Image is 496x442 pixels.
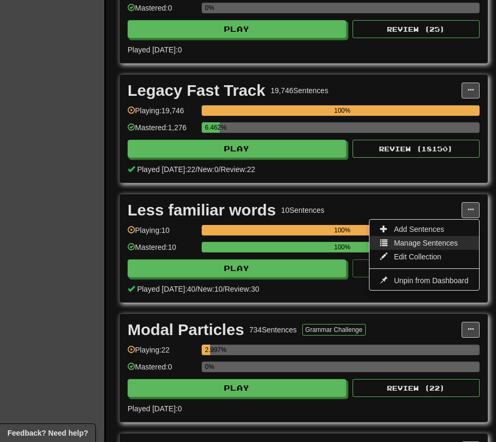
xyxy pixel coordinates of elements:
[221,165,255,174] span: Review: 22
[128,322,244,338] div: Modal Particles
[205,242,480,252] div: 100%
[128,105,196,123] div: Playing: 19,746
[195,165,197,174] span: /
[128,3,196,20] div: Mastered: 0
[195,285,197,293] span: /
[224,285,259,293] span: Review: 30
[205,225,480,236] div: 100%
[128,46,182,54] span: Played [DATE]: 0
[197,165,219,174] span: New: 0
[128,225,196,242] div: Playing: 10
[369,250,479,264] a: Edit Collection
[270,85,328,96] div: 19,746 Sentences
[128,202,276,218] div: Less familiar words
[394,239,458,247] span: Manage Sentences
[249,324,297,335] div: 734 Sentences
[369,222,479,236] a: Add Sentences
[369,274,479,287] a: Unpin from Dashboard
[128,20,346,38] button: Play
[353,379,480,397] button: Review (22)
[128,122,196,140] div: Mastered: 1,276
[353,20,480,38] button: Review (25)
[353,140,480,158] button: Review (18150)
[128,379,346,397] button: Play
[128,362,196,379] div: Mastered: 0
[394,276,468,285] span: Unpin from Dashboard
[197,285,222,293] span: New: 10
[353,259,480,277] button: Review (0)
[219,165,221,174] span: /
[205,345,210,355] div: 2.997%
[128,345,196,362] div: Playing: 22
[302,324,366,336] button: Grammar Challenge
[394,225,444,233] span: Add Sentences
[281,205,324,215] div: 10 Sentences
[128,242,196,259] div: Mastered: 10
[394,252,441,261] span: Edit Collection
[7,428,88,438] span: Open feedback widget
[128,404,182,413] span: Played [DATE]: 0
[369,236,479,250] a: Manage Sentences
[205,122,220,133] div: 6.462%
[128,140,346,158] button: Play
[128,83,265,98] div: Legacy Fast Track
[205,105,480,116] div: 100%
[137,285,195,293] span: Played [DATE]: 40
[137,165,195,174] span: Played [DATE]: 22
[223,285,225,293] span: /
[128,259,346,277] button: Play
